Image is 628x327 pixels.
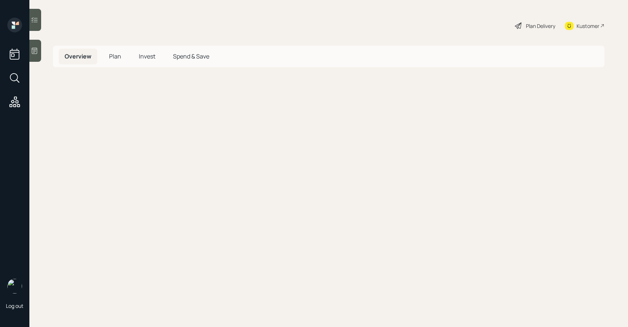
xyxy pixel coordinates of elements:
div: Kustomer [577,22,599,30]
div: Log out [6,302,24,309]
span: Spend & Save [173,52,209,60]
img: sami-boghos-headshot.png [7,279,22,294]
div: Plan Delivery [526,22,555,30]
span: Invest [139,52,155,60]
span: Overview [65,52,91,60]
span: Plan [109,52,121,60]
